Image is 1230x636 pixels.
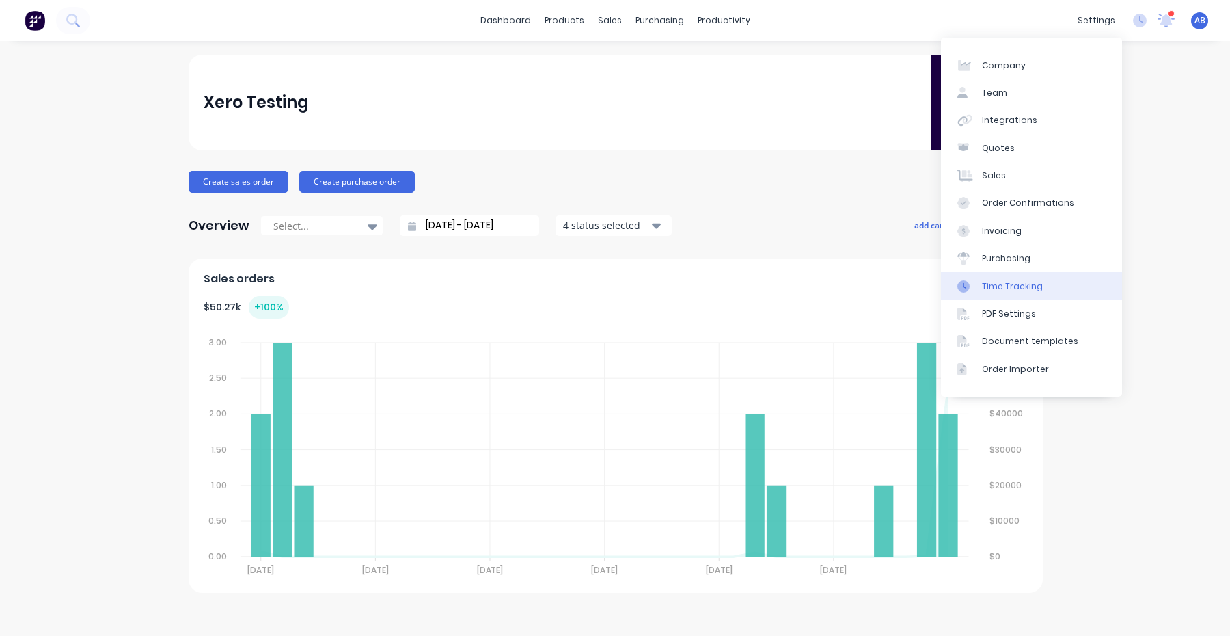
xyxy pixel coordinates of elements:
tspan: [DATE] [362,565,389,577]
tspan: 2.00 [208,408,226,419]
a: Integrations [941,107,1122,134]
div: PDF Settings [982,308,1036,320]
a: Document templates [941,328,1122,355]
div: 4 status selected [563,218,649,233]
div: products [538,10,591,31]
a: dashboard [474,10,538,31]
a: Company [941,51,1122,79]
a: Purchasing [941,245,1122,272]
div: Sales [982,170,1006,182]
tspan: 1.00 [210,479,226,491]
div: Company [982,59,1026,72]
button: add card [905,216,957,234]
a: Sales [941,162,1122,189]
tspan: [DATE] [706,565,733,577]
button: Create purchase order [299,171,415,193]
tspan: [DATE] [821,565,847,577]
button: 4 status selected [556,215,672,236]
tspan: $0 [991,551,1002,563]
div: Order Confirmations [982,197,1074,209]
div: Xero Testing [204,89,309,116]
tspan: [DATE] [477,565,504,577]
div: Quotes [982,142,1015,155]
img: Xero Testing [931,55,1026,150]
a: PDF Settings [941,300,1122,328]
div: Time Tracking [982,280,1043,293]
tspan: $40000 [991,408,1024,419]
div: Purchasing [982,252,1030,265]
div: Team [982,87,1007,99]
a: Time Tracking [941,272,1122,300]
a: Quotes [941,135,1122,162]
div: sales [591,10,629,31]
div: productivity [691,10,757,31]
tspan: $30000 [991,444,1023,455]
tspan: 2.50 [208,372,226,384]
tspan: 0.50 [208,515,226,527]
div: Document templates [982,335,1078,347]
tspan: [DATE] [592,565,618,577]
tspan: [DATE] [247,565,274,577]
div: purchasing [629,10,691,31]
tspan: 3.00 [208,336,226,348]
div: Integrations [982,114,1037,127]
a: Order Importer [941,356,1122,383]
a: Team [941,79,1122,107]
button: Create sales order [189,171,288,193]
tspan: 1.50 [210,444,226,455]
tspan: $20000 [991,479,1023,491]
div: $ 50.27k [204,296,289,319]
span: AB [1194,14,1205,27]
tspan: 0.00 [208,551,226,563]
a: Invoicing [941,217,1122,245]
a: Order Confirmations [941,189,1122,217]
img: Factory [25,10,45,31]
div: Order Importer [982,363,1049,375]
div: Invoicing [982,225,1022,237]
div: settings [1071,10,1122,31]
div: + 100 % [249,296,289,319]
tspan: $10000 [991,515,1021,527]
span: Sales orders [204,271,275,287]
div: Overview [189,212,249,239]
